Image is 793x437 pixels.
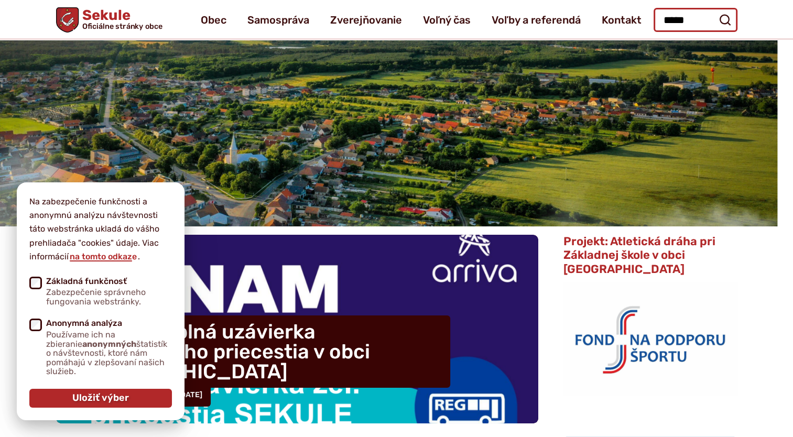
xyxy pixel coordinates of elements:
span: Zabezpečenie správneho fungovania webstránky. [46,288,172,306]
input: Anonymná analýzaPoužívame ich na zbieranieanonymnýchštatistík o návštevnosti, ktoré nám pomáhajú ... [29,319,42,331]
span: Projekt: Atletická dráha pri Základnej škole v obci [GEOGRAPHIC_DATA] [563,234,715,276]
p: Na zabezpečenie funkčnosti a anonymnú analýzu návštevnosti táto webstránka ukladá do vášho prehli... [29,195,172,264]
span: Základná funkčnosť [46,277,172,307]
div: 4 / 8 [56,235,538,423]
a: Logo Sekule, prejsť na domovskú stránku. [56,7,162,32]
span: Používame ich na zbieranie štatistík o návštevnosti, ktoré nám pomáhajú v zlepšovaní našich služieb. [46,330,172,376]
span: Anonymná analýza [46,319,172,376]
a: Kontakt [602,5,642,35]
h4: OZNAM: Úplná uzávierka železničného priecestia v obci [GEOGRAPHIC_DATA] [73,315,450,388]
a: Zverejňovanie [330,5,402,35]
img: logo_fnps.png [563,282,737,395]
h1: Sekule [79,8,162,30]
a: na tomto odkaze [69,252,138,261]
span: Oficiálne stránky obce [82,23,162,30]
a: Samospráva [247,5,309,35]
a: Voľby a referendá [492,5,581,35]
span: Uložiť výber [72,392,129,404]
strong: anonymných [82,339,136,349]
a: OZNAM: Úplná uzávierka železničného priecestia v obci [GEOGRAPHIC_DATA] Aktuality/ Aktuality [DATE] [56,235,538,423]
input: Základná funkčnosťZabezpečenie správneho fungovania webstránky. [29,277,42,289]
button: Uložiť výber [29,389,172,408]
a: Obec [201,5,226,35]
img: Prejsť na domovskú stránku [56,7,79,32]
span: [DATE] [178,390,202,399]
a: Voľný čas [423,5,471,35]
